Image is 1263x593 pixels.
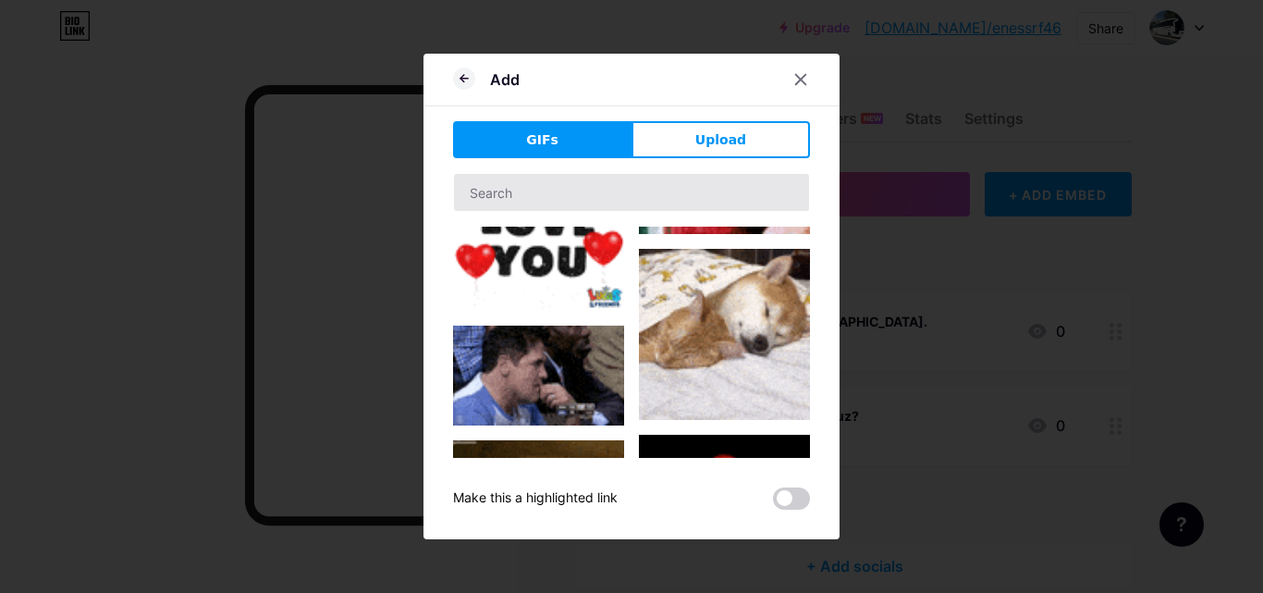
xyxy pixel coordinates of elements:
[453,121,631,158] button: GIFs
[639,249,810,420] img: Gihpy
[453,440,624,571] img: Gihpy
[453,488,618,510] div: Make this a highlighted link
[631,121,810,158] button: Upload
[695,130,746,150] span: Upload
[454,174,809,211] input: Search
[453,326,624,425] img: Gihpy
[526,130,558,150] span: GIFs
[490,68,520,91] div: Add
